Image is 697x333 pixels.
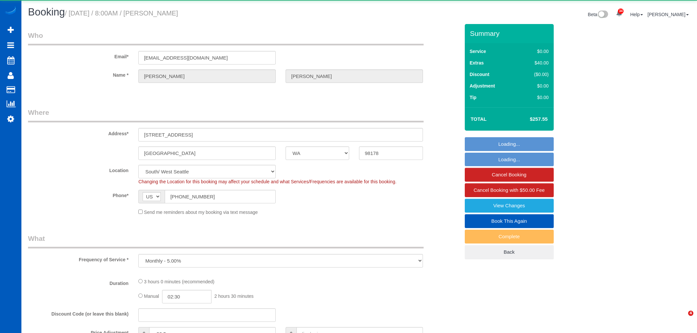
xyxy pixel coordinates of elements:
[28,31,424,45] legend: Who
[465,245,554,259] a: Back
[465,214,554,228] a: Book This Again
[613,7,626,21] a: 34
[4,7,17,16] img: Automaid Logo
[675,311,690,326] iframe: Intercom live chat
[165,190,276,203] input: Phone*
[144,210,258,215] span: Send me reminders about my booking via text message
[470,30,550,37] h3: Summary
[618,9,624,14] span: 34
[23,254,133,263] label: Frequency of Service *
[28,108,424,122] legend: Where
[23,69,133,78] label: Name *
[520,83,549,89] div: $0.00
[520,94,549,101] div: $0.00
[23,128,133,137] label: Address*
[23,51,133,60] label: Email*
[588,12,608,17] a: Beta
[138,179,396,184] span: Changing the Location for this booking may affect your schedule and what Services/Frequencies are...
[138,51,276,64] input: Email*
[474,187,545,193] span: Cancel Booking with $50.00 Fee
[65,10,178,17] small: / [DATE] / 8:00AM / [PERSON_NAME]
[23,190,133,199] label: Phone*
[214,294,254,299] span: 2 hours 30 minutes
[471,116,487,122] strong: Total
[470,60,484,66] label: Extras
[510,116,547,122] h4: $257.55
[23,308,133,317] label: Discount Code (or leave this blank)
[359,146,423,160] input: Zip Code*
[688,311,693,316] span: 4
[138,146,276,160] input: City*
[144,294,159,299] span: Manual
[470,48,486,55] label: Service
[28,234,424,248] legend: What
[138,69,276,83] input: First Name*
[648,12,689,17] a: [PERSON_NAME]
[465,183,554,197] a: Cancel Booking with $50.00 Fee
[144,279,214,284] span: 3 hours 0 minutes (recommended)
[630,12,643,17] a: Help
[520,48,549,55] div: $0.00
[520,60,549,66] div: $40.00
[28,6,65,18] span: Booking
[465,168,554,182] a: Cancel Booking
[470,71,489,78] label: Discount
[597,11,608,19] img: New interface
[465,199,554,213] a: View Changes
[520,71,549,78] div: ($0.00)
[23,278,133,287] label: Duration
[286,69,423,83] input: Last Name*
[470,94,477,101] label: Tip
[23,165,133,174] label: Location
[470,83,495,89] label: Adjustment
